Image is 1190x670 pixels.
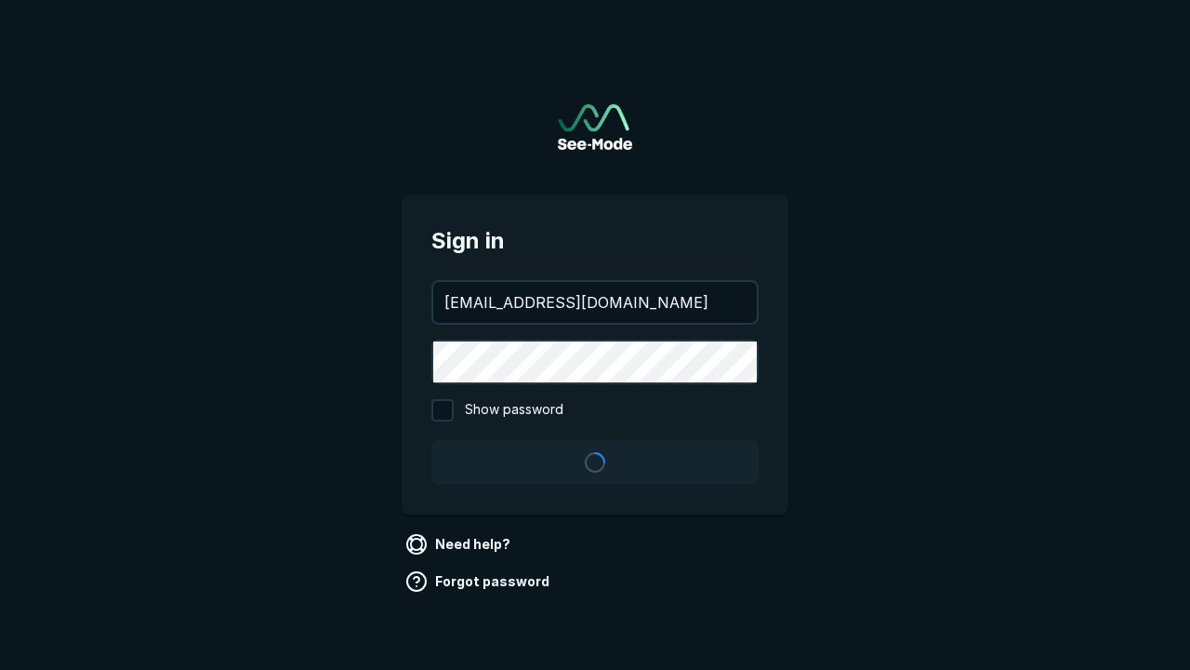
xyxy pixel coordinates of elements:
input: your@email.com [433,282,757,323]
span: Sign in [431,224,759,258]
span: Show password [465,399,563,422]
a: Go to sign in [558,104,632,150]
a: Need help? [402,529,518,559]
a: Forgot password [402,567,557,596]
img: See-Mode Logo [558,104,632,150]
